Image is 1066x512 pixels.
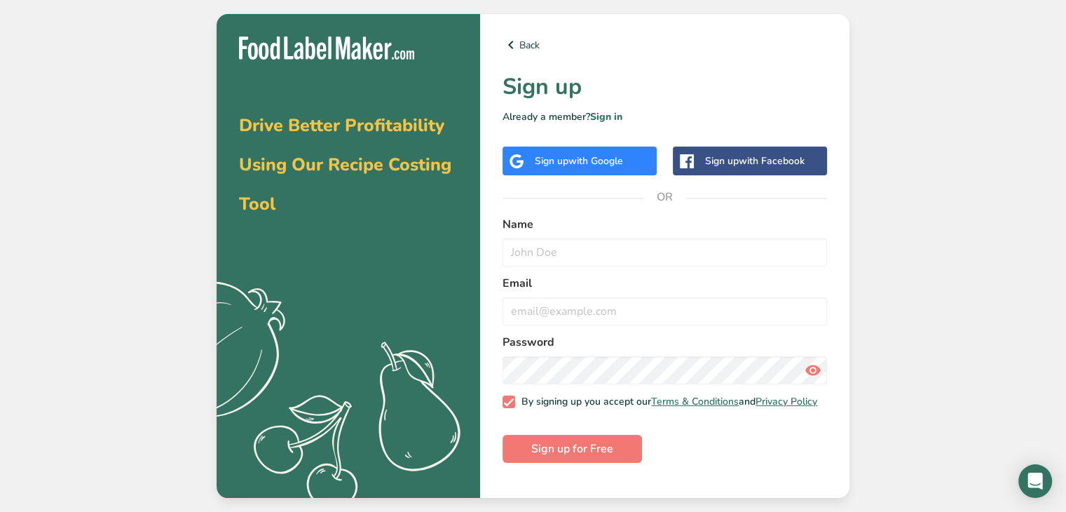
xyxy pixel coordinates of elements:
span: By signing up you accept our and [515,396,818,408]
span: with Facebook [739,154,805,168]
input: email@example.com [503,297,827,325]
a: Privacy Policy [756,395,817,408]
span: with Google [568,154,623,168]
a: Back [503,36,827,53]
p: Already a member? [503,109,827,124]
h1: Sign up [503,70,827,104]
span: Sign up for Free [531,440,613,457]
label: Password [503,334,827,351]
div: Open Intercom Messenger [1018,464,1052,498]
span: OR [644,176,686,218]
img: Food Label Maker [239,36,414,60]
button: Sign up for Free [503,435,642,463]
a: Terms & Conditions [651,395,739,408]
a: Sign in [590,110,622,123]
label: Email [503,275,827,292]
div: Sign up [535,154,623,168]
span: Drive Better Profitability Using Our Recipe Costing Tool [239,114,451,216]
label: Name [503,216,827,233]
div: Sign up [705,154,805,168]
input: John Doe [503,238,827,267]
